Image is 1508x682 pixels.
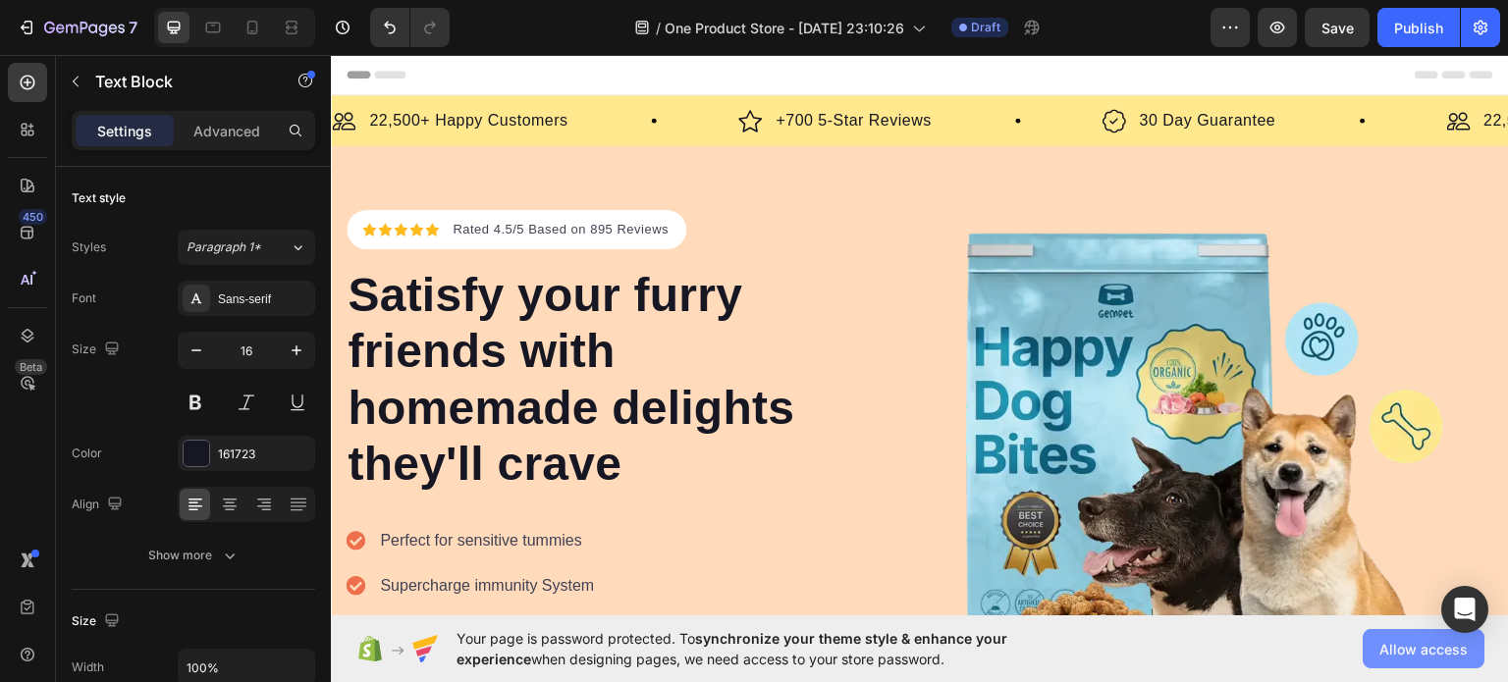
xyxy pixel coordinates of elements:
p: Satisfy your furry friends with homemade delights they'll crave [17,212,525,438]
p: Rated 4.5/5 Based on 895 Reviews [122,165,338,184]
div: Sans-serif [218,290,310,308]
div: Font [72,289,96,307]
button: Save [1305,8,1370,47]
div: Beta [15,359,47,375]
p: Settings [97,121,152,141]
div: 161723 [218,446,310,463]
div: Text style [72,189,126,207]
button: Publish [1377,8,1460,47]
div: Color [72,445,102,462]
span: Paragraph 1* [187,238,261,256]
button: Show more [72,538,315,573]
span: Save [1321,20,1354,36]
div: Open Intercom Messenger [1441,586,1488,633]
button: Allow access [1363,629,1484,668]
div: Width [72,658,104,676]
span: / [656,18,661,38]
span: Draft [971,19,1000,36]
div: Size [72,337,124,363]
p: Perfect for sensitive tummies [49,474,399,498]
p: 22,500+ Happy Customers [1154,54,1352,78]
button: 7 [8,8,146,47]
p: Supercharge immunity System [49,519,399,543]
p: Advanced [193,121,260,141]
div: Undo/Redo [370,8,450,47]
div: Publish [1394,18,1443,38]
div: Styles [72,238,106,256]
p: Text Block [95,70,262,93]
span: Allow access [1379,639,1468,659]
div: Show more [148,546,240,565]
span: One Product Store - [DATE] 23:10:26 [665,18,904,38]
div: Align [72,492,127,518]
iframe: Design area [331,55,1508,615]
button: Paragraph 1* [178,230,315,265]
span: synchronize your theme style & enhance your experience [457,630,1007,667]
div: Size [72,608,124,635]
p: 7 [129,16,137,39]
div: 450 [19,209,47,225]
span: Your page is password protected. To when designing pages, we need access to your store password. [457,628,1084,669]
